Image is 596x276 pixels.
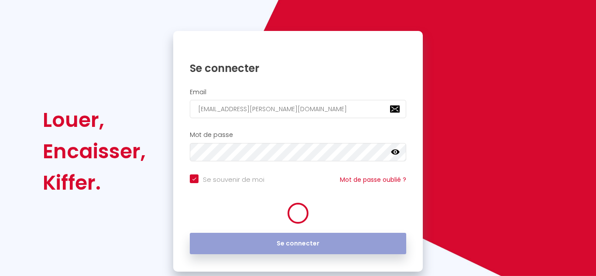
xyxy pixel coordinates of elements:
[190,100,406,118] input: Ton Email
[43,104,146,136] div: Louer,
[190,131,406,139] h2: Mot de passe
[190,89,406,96] h2: Email
[43,167,146,198] div: Kiffer.
[340,175,406,184] a: Mot de passe oublié ?
[190,61,406,75] h1: Se connecter
[190,233,406,255] button: Se connecter
[43,136,146,167] div: Encaisser,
